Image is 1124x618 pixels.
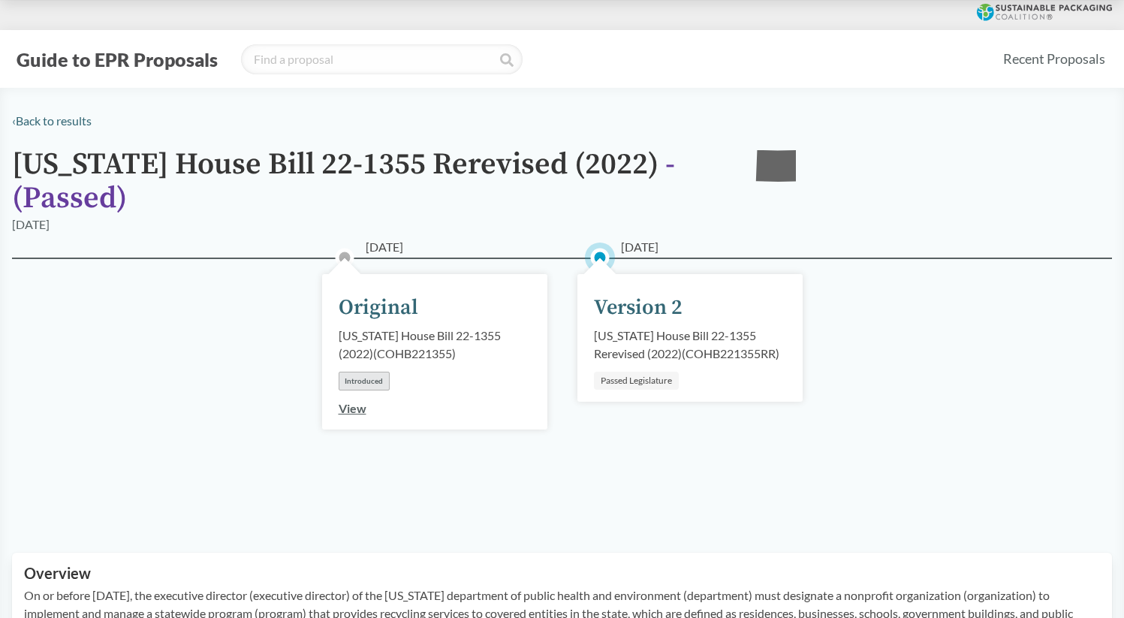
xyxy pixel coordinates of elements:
[366,238,403,256] span: [DATE]
[339,327,531,363] div: [US_STATE] House Bill 22-1355 (2022) ( COHB221355 )
[594,372,679,390] div: Passed Legislature
[339,401,366,415] a: View
[241,44,523,74] input: Find a proposal
[12,146,675,217] span: - ( Passed )
[339,292,418,324] div: Original
[12,148,733,216] h1: [US_STATE] House Bill 22-1355 Rerevised (2022)
[339,372,390,390] div: Introduced
[996,42,1112,76] a: Recent Proposals
[594,292,683,324] div: Version 2
[24,565,1100,582] h2: Overview
[621,238,658,256] span: [DATE]
[12,47,222,71] button: Guide to EPR Proposals
[12,113,92,128] a: ‹Back to results
[12,216,50,234] div: [DATE]
[594,327,786,363] div: [US_STATE] House Bill 22-1355 Rerevised (2022) ( COHB221355RR )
